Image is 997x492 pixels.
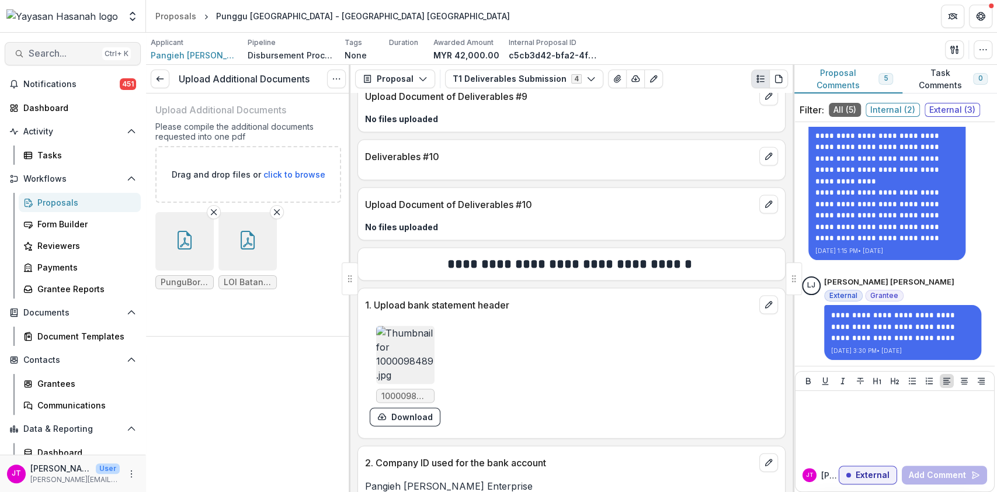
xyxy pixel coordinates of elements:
img: Thumbnail for 1000098489.jpg [376,325,435,384]
div: Ctrl + K [102,47,131,60]
button: More [124,467,138,481]
span: All ( 5 ) [829,103,861,117]
p: Duration [389,37,418,48]
span: 1000098489.jpg [381,391,429,401]
a: Dashboard [5,98,141,117]
span: click to browse [263,169,325,179]
a: Document Templates [19,327,141,346]
button: download-form-response [370,407,440,426]
a: Grantee Reports [19,279,141,299]
a: Dashboard [19,443,141,462]
a: Grantees [19,374,141,393]
button: PDF view [769,70,788,88]
button: Notifications451 [5,75,141,93]
button: Underline [818,374,832,388]
a: Payments [19,258,141,277]
button: Open Workflows [5,169,141,188]
img: Yayasan Hasanah logo [6,9,118,23]
span: Notifications [23,79,120,89]
button: Align Center [957,374,971,388]
p: Upload Document of Deliverables #10 [365,197,755,211]
p: [PERSON_NAME] [30,462,91,474]
button: Proposal Comments [793,65,902,93]
button: Open Documents [5,303,141,322]
p: [PERSON_NAME] [PERSON_NAME] [824,276,954,288]
button: edit [759,195,778,213]
a: Form Builder [19,214,141,234]
button: Edit as form [644,70,663,88]
div: Form Builder [37,218,131,230]
button: Bold [801,374,815,388]
span: External [829,292,857,300]
p: Drag and drop files or [172,168,325,181]
span: Documents [23,308,122,318]
p: [DATE] 3:30 PM • [DATE] [831,347,974,355]
p: No files uploaded [365,220,778,233]
p: [PERSON_NAME] [821,469,839,481]
span: PunguBorneo New Craft Lines.pdf [161,278,209,287]
p: c5cb3d42-bfa2-4fad-bed2-d601f20a19c9 [509,49,596,61]
span: Activity [23,127,122,137]
button: Remove File [207,205,221,219]
button: Heading 1 [870,374,884,388]
button: Open Contacts [5,351,141,369]
button: Partners [941,5,964,28]
div: Dashboard [37,446,131,459]
p: Filter: [800,103,824,117]
div: Lucille Binti Awen Jon [807,282,815,289]
span: LOI Batang Ai -Craft as GlobalReady-.pdf [224,278,272,287]
span: Internal ( 2 ) [866,103,920,117]
div: Grantee Reports [37,283,131,295]
div: Reviewers [37,240,131,252]
a: Pangieh [PERSON_NAME] Enterprise [151,49,238,61]
div: Payments [37,261,131,273]
button: Options [327,70,346,88]
p: No files uploaded [365,112,778,124]
a: Proposals [151,8,201,25]
p: Awarded Amount [433,37,494,48]
span: Grantee [870,292,898,300]
button: Add Comment [902,466,987,484]
span: External ( 3 ) [925,103,980,117]
p: [DATE] 1:15 PM • [DATE] [815,247,958,255]
div: Proposals [37,196,131,209]
span: Data & Reporting [23,424,122,434]
p: None [345,49,367,61]
div: Punggu [GEOGRAPHIC_DATA] - [GEOGRAPHIC_DATA] [GEOGRAPHIC_DATA] [216,10,510,22]
p: Internal Proposal ID [509,37,576,48]
button: Heading 2 [888,374,902,388]
button: Task Comments [902,65,997,93]
p: Disbursement Process [248,49,335,61]
div: Josselyn Tan [12,470,21,477]
div: Grantees [37,377,131,390]
p: 1. Upload bank statement header [365,297,755,311]
span: Contacts [23,355,122,365]
p: External [856,470,890,480]
button: edit [759,86,778,105]
a: Communications [19,396,141,415]
button: edit [759,453,778,472]
button: Search... [5,42,141,65]
button: Plaintext view [751,70,770,88]
div: Proposals [155,10,196,22]
p: 2. Company ID used for the bank account [365,455,755,469]
button: T1 Deliverables Submission4 [445,70,603,88]
span: Workflows [23,174,122,184]
button: Align Left [940,374,954,388]
p: Pipeline [248,37,276,48]
div: Remove FileLOI Batang Ai -Craft as GlobalReady-.pdf [218,212,277,289]
button: Open Data & Reporting [5,420,141,438]
p: Upload Document of Deliverables #9 [365,89,755,103]
p: User [96,463,120,474]
a: Proposals [19,193,141,212]
div: Thumbnail for 1000098489.jpg1000098489.jpgdownload-form-response [370,325,440,426]
span: 5 [884,74,888,82]
div: Communications [37,399,131,411]
button: Strike [853,374,867,388]
button: Ordered List [922,374,936,388]
p: Tags [345,37,362,48]
p: Upload Additional Documents [155,103,286,117]
h3: Upload Additional Documents [179,74,310,85]
div: Remove FilePunguBorneo New Craft Lines.pdf [155,212,214,289]
button: Open Activity [5,122,141,141]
